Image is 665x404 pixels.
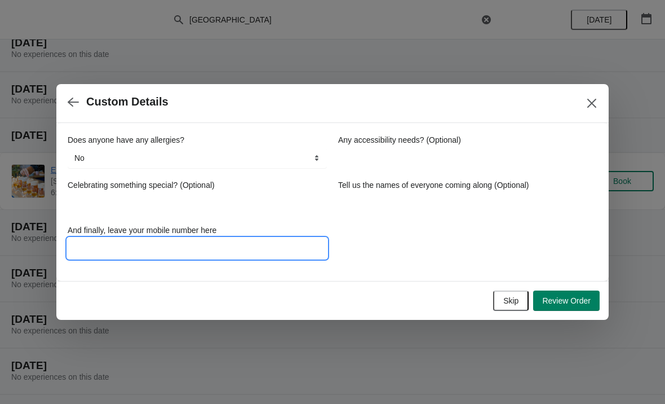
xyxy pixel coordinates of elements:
label: Celebrating something special? (Optional) [68,179,215,191]
label: Tell us the names of everyone coming along (Optional) [338,179,529,191]
button: Close [582,93,602,113]
h2: Custom Details [86,95,169,108]
button: Review Order [533,291,600,311]
label: And finally, leave your mobile number here [68,225,216,236]
label: Any accessibility needs? (Optional) [338,134,461,146]
span: Review Order [542,296,591,305]
label: Does anyone have any allergies? [68,134,184,146]
button: Skip [493,291,529,311]
span: Skip [503,296,518,305]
